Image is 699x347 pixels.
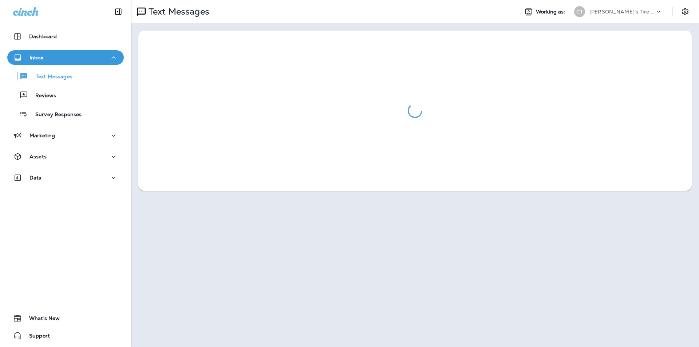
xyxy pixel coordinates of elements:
p: [PERSON_NAME]'s Tire & Auto [589,9,655,15]
div: CT [574,6,585,17]
p: Text Messages [28,74,72,80]
button: Survey Responses [7,106,124,122]
p: Data [29,175,42,181]
span: Working as: [536,9,567,15]
span: Support [22,333,50,342]
button: Support [7,328,124,343]
p: Marketing [29,133,55,138]
p: Assets [29,154,47,159]
p: Survey Responses [28,111,82,118]
button: Text Messages [7,68,124,84]
span: What's New [22,315,60,324]
button: Dashboard [7,29,124,44]
p: Dashboard [29,33,57,39]
button: Settings [679,5,692,18]
button: Assets [7,149,124,164]
button: Collapse Sidebar [108,4,129,19]
button: Marketing [7,128,124,143]
button: Data [7,170,124,185]
button: Inbox [7,50,124,65]
p: Inbox [29,55,43,60]
p: Text Messages [146,6,209,17]
button: Reviews [7,87,124,103]
p: Reviews [28,92,56,99]
button: What's New [7,311,124,326]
